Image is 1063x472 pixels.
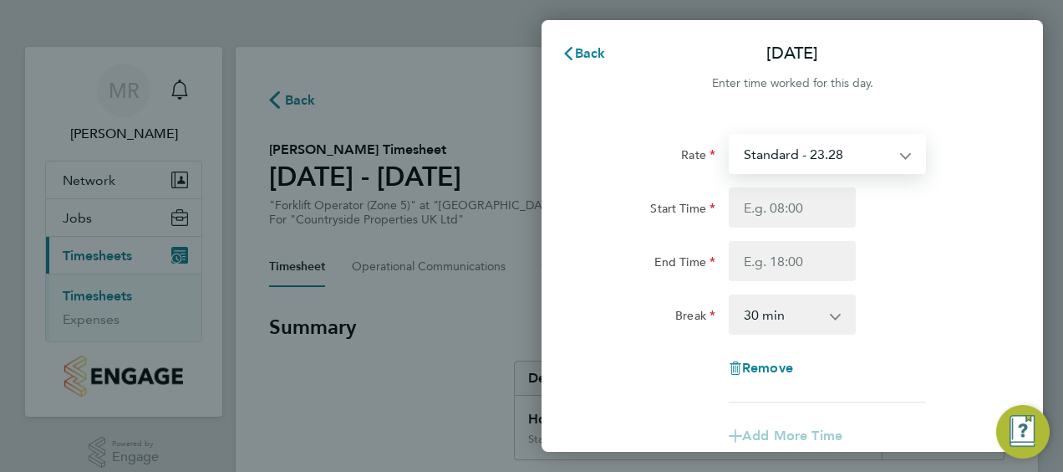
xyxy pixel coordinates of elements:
label: End Time [654,254,715,274]
button: Engage Resource Center [996,405,1050,459]
button: Remove [729,362,793,375]
p: [DATE] [766,42,818,65]
span: Back [575,45,606,61]
button: Back [545,37,623,70]
label: Break [675,308,715,328]
div: Enter time worked for this day. [542,74,1043,94]
input: E.g. 08:00 [729,187,856,228]
label: Start Time [650,201,715,221]
label: Rate [681,147,715,167]
span: Remove [742,360,793,376]
input: E.g. 18:00 [729,241,856,281]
